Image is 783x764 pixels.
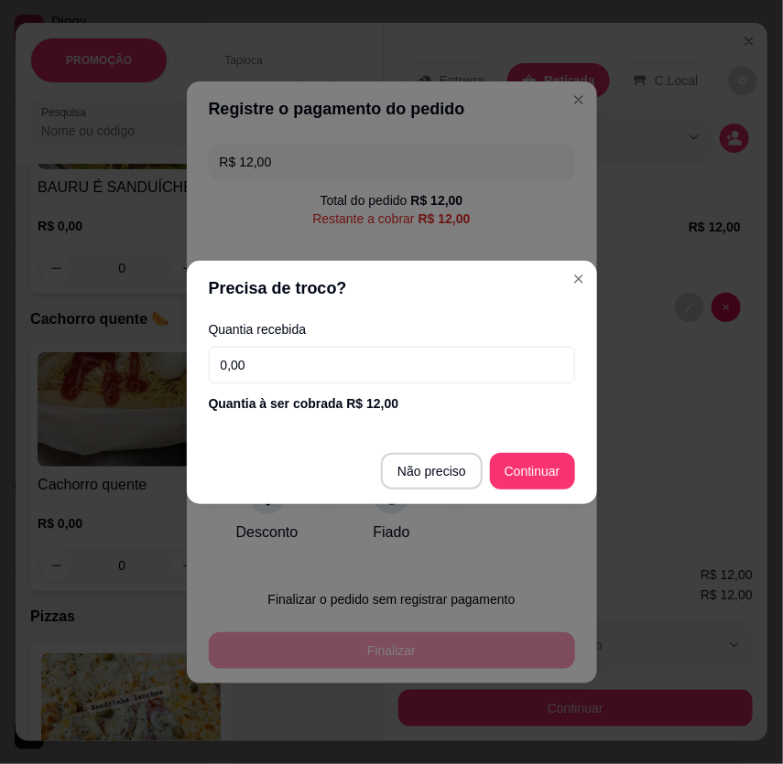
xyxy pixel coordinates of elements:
[209,394,575,413] div: Quantia à ser cobrada R$ 12,00
[187,261,597,316] header: Precisa de troco?
[564,264,593,294] button: Close
[381,453,483,490] button: Não preciso
[490,453,575,490] button: Continuar
[209,323,575,336] label: Quantia recebida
